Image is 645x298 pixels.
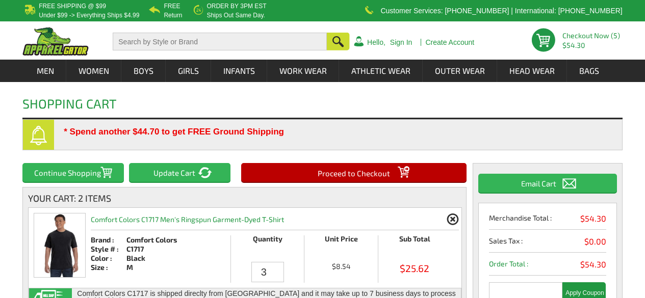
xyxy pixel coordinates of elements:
p: Return [164,12,182,18]
li: Quantity [230,235,304,254]
b: Order by 3PM EST [207,3,266,10]
a: Girls [166,60,211,82]
span: $54.30 [580,259,606,269]
img: Comfort Colors C1717 Men [34,213,85,277]
h1: Shopping Cart [22,97,117,118]
a: Checkout Now (5) [562,31,620,40]
p: under $99 -> everything ships $4.99 [39,12,139,18]
h2: Comfort Colors C1717 Men's Ringspun Garment-Dyed T-Shirt [91,208,284,230]
a: Hello, [367,39,385,46]
a: Work Wear [268,60,339,82]
input: Update Cart [129,163,230,182]
b: Free [164,3,180,10]
span: $54.30 [562,42,623,49]
li: Sales Tax : [489,236,606,253]
a: Sign In [390,39,412,46]
span: $54.30 [580,213,606,224]
div: Size : [91,263,126,272]
input: Proceed to Checkout [241,163,467,182]
li: Unit Price [304,235,377,254]
a: Outer Wear [423,60,497,82]
p: Customer Services: [PHONE_NUMBER] | International: [PHONE_NUMBER] [380,8,622,14]
div: * Spend another $44.70 to get FREE Ground Shipping [64,126,571,135]
a: Boys [122,60,165,82]
a: Comfort Colors C1717 Men's Ringspun Garment-Dyed T-Shirt [34,270,85,279]
span: $0.00 [584,236,606,247]
div: M [126,263,177,272]
div: Brand : [91,235,126,245]
li: Merchandise Total : [489,213,606,230]
p: ships out same day. [207,12,266,18]
div: C1717 [126,245,177,254]
span: $25.62 [378,262,451,275]
span: $8.54 [304,262,377,270]
a: Create Account [425,39,474,46]
li: Sub Total [378,235,451,254]
a: Athletic Wear [340,60,422,82]
div: Color : [91,254,126,263]
a: Remove [446,213,459,226]
a: Men [25,60,66,82]
a: Infants [212,60,267,82]
a: Women [67,60,121,82]
button: Continue Shopping [22,163,124,182]
b: Free Shipping @ $99 [39,3,106,10]
div: Your Cart: 2 Items [28,193,461,204]
button: Email Cart [478,174,617,193]
div: Black [126,254,177,263]
a: Bags [567,60,611,82]
img: ApparelGator [22,27,89,56]
div: Comfort Colors [126,235,177,245]
input: Search by Style or Brand [113,33,327,50]
a: Head Wear [498,60,566,82]
li: Order Total : [489,259,606,276]
div: Style # : [91,245,126,254]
